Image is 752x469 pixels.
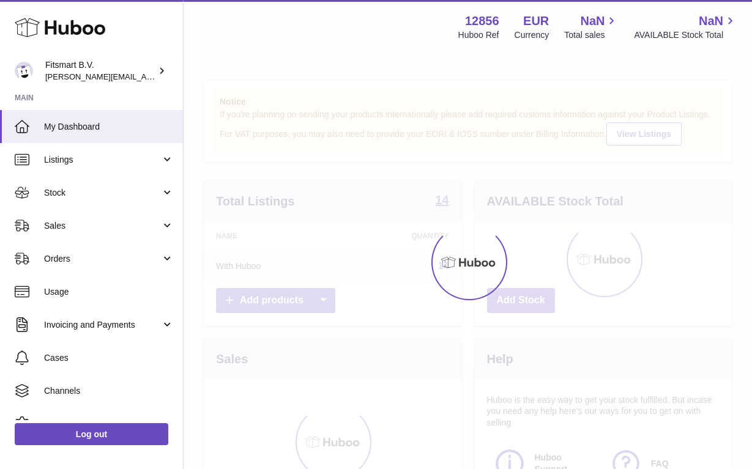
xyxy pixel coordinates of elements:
span: [PERSON_NAME][EMAIL_ADDRESS][DOMAIN_NAME] [45,72,245,81]
span: My Dashboard [44,121,174,133]
span: AVAILABLE Stock Total [634,29,737,41]
span: Listings [44,154,161,166]
div: Fitsmart B.V. [45,59,155,83]
a: NaN AVAILABLE Stock Total [634,13,737,41]
span: Usage [44,286,174,298]
span: Cases [44,352,174,364]
span: Total sales [564,29,619,41]
span: Stock [44,187,161,199]
strong: 12856 [465,13,499,29]
a: NaN Total sales [564,13,619,41]
span: Settings [44,418,174,430]
span: NaN [580,13,605,29]
span: Sales [44,220,161,232]
img: jonathan@leaderoo.com [15,62,33,80]
div: Currency [515,29,549,41]
strong: EUR [523,13,549,29]
a: Log out [15,423,168,445]
span: Channels [44,385,174,397]
span: Invoicing and Payments [44,319,161,331]
div: Huboo Ref [458,29,499,41]
span: Orders [44,253,161,265]
span: NaN [699,13,723,29]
